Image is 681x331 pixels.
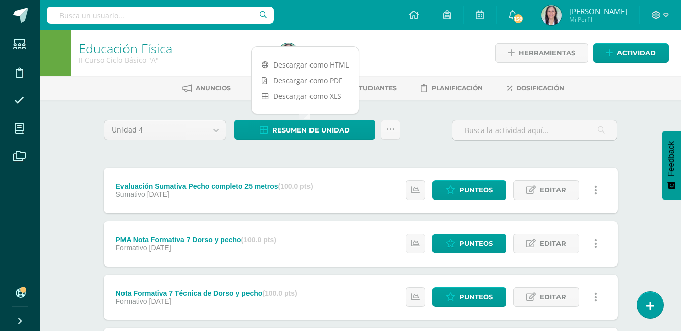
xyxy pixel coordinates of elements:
div: Nota Formativa 7 Técnica de Dorso y pecho [115,289,297,297]
span: Formativo [115,297,147,305]
span: 158 [513,13,524,24]
span: Sumativo [115,190,145,198]
button: Feedback - Mostrar encuesta [662,131,681,200]
a: Descargar como HTML [252,57,359,73]
span: Editar [540,234,566,253]
a: Resumen de unidad [234,120,375,140]
input: Busca un usuario... [47,7,274,24]
a: Anuncios [182,80,231,96]
div: II Curso Ciclo Básico 'A' [79,55,266,65]
span: Formativo [115,244,147,252]
input: Busca la actividad aquí... [452,120,617,140]
a: Descargar como XLS [252,88,359,104]
span: Resumen de unidad [272,121,350,140]
a: Estudiantes [336,80,397,96]
img: 9369708c4837e0f9cfcc62545362beb5.png [541,5,562,25]
a: Unidad 4 [104,120,226,140]
span: [DATE] [147,190,169,198]
span: Dosificación [516,84,564,92]
a: Punteos [432,234,506,253]
span: [DATE] [149,244,171,252]
h1: Educación Física [79,41,266,55]
a: Descargar como PDF [252,73,359,88]
span: Punteos [459,234,493,253]
span: Mi Perfil [569,15,627,24]
div: Evaluación Sumativa Pecho completo 25 metros [115,182,313,190]
span: Editar [540,181,566,200]
span: Actividad [617,44,656,62]
a: Punteos [432,287,506,307]
strong: (100.0 pts) [278,182,313,190]
strong: (100.0 pts) [241,236,276,244]
span: Punteos [459,181,493,200]
a: Punteos [432,180,506,200]
span: [DATE] [149,297,171,305]
span: Punteos [459,288,493,306]
a: Dosificación [507,80,564,96]
div: PMA Nota Formativa 7 Dorso y pecho [115,236,276,244]
span: Unidad 4 [112,120,199,140]
a: Herramientas [495,43,588,63]
span: Herramientas [519,44,575,62]
span: Planificación [431,84,483,92]
img: 9369708c4837e0f9cfcc62545362beb5.png [278,43,298,63]
span: Feedback [667,141,676,176]
span: Editar [540,288,566,306]
span: [PERSON_NAME] [569,6,627,16]
a: Planificación [421,80,483,96]
a: Actividad [593,43,669,63]
span: Estudiantes [351,84,397,92]
span: Anuncios [196,84,231,92]
a: Educación Física [79,40,172,57]
strong: (100.0 pts) [262,289,297,297]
